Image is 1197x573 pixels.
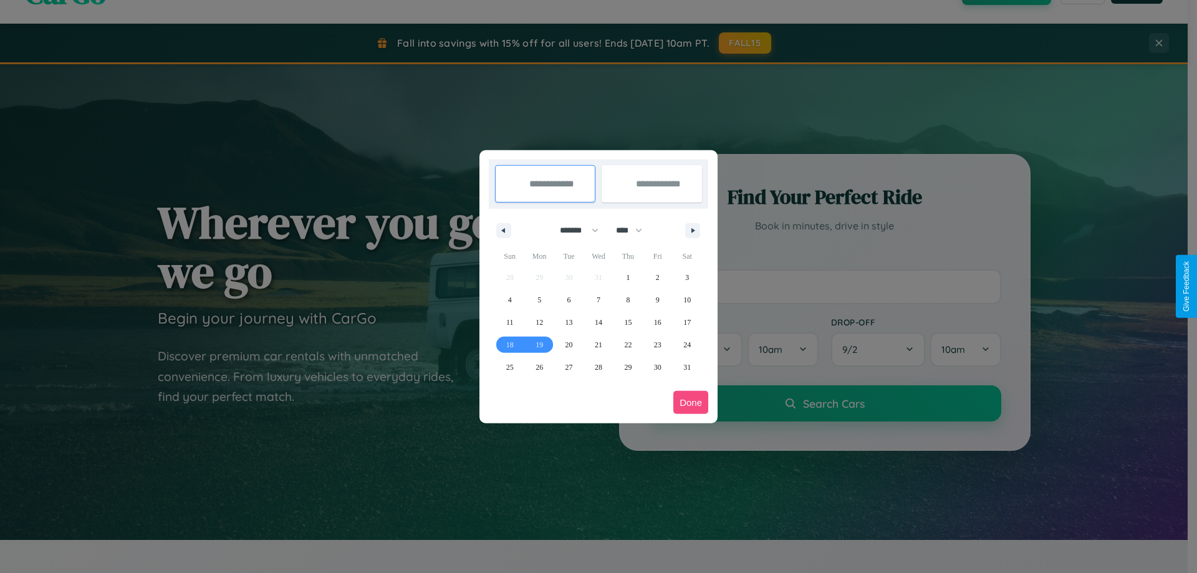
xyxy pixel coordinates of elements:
button: 12 [524,311,554,334]
button: 10 [673,289,702,311]
span: 5 [537,289,541,311]
span: 10 [683,289,691,311]
button: 4 [495,289,524,311]
button: 23 [643,334,672,356]
button: 8 [613,289,643,311]
span: 29 [624,356,632,378]
button: 2 [643,266,672,289]
button: 15 [613,311,643,334]
button: Done [673,391,708,414]
button: 28 [584,356,613,378]
span: 24 [683,334,691,356]
button: 3 [673,266,702,289]
span: 6 [567,289,571,311]
span: 28 [595,356,602,378]
button: 22 [613,334,643,356]
button: 25 [495,356,524,378]
button: 30 [643,356,672,378]
span: 27 [565,356,573,378]
button: 1 [613,266,643,289]
span: 25 [506,356,514,378]
span: 17 [683,311,691,334]
button: 11 [495,311,524,334]
button: 27 [554,356,584,378]
button: 21 [584,334,613,356]
button: 17 [673,311,702,334]
span: 16 [654,311,661,334]
span: Wed [584,246,613,266]
span: 30 [654,356,661,378]
span: 11 [506,311,514,334]
button: 13 [554,311,584,334]
span: 2 [656,266,660,289]
span: 21 [595,334,602,356]
button: 19 [524,334,554,356]
span: 20 [565,334,573,356]
span: 7 [597,289,600,311]
button: 26 [524,356,554,378]
div: Give Feedback [1182,261,1191,312]
button: 16 [643,311,672,334]
span: 9 [656,289,660,311]
button: 14 [584,311,613,334]
span: 3 [685,266,689,289]
span: 26 [536,356,543,378]
button: 29 [613,356,643,378]
span: 15 [624,311,632,334]
button: 20 [554,334,584,356]
span: 31 [683,356,691,378]
span: 1 [626,266,630,289]
span: 12 [536,311,543,334]
span: Sun [495,246,524,266]
span: 19 [536,334,543,356]
button: 7 [584,289,613,311]
span: 4 [508,289,512,311]
button: 24 [673,334,702,356]
span: Mon [524,246,554,266]
span: Sat [673,246,702,266]
span: 8 [626,289,630,311]
span: 22 [624,334,632,356]
button: 9 [643,289,672,311]
span: Thu [613,246,643,266]
button: 31 [673,356,702,378]
span: 23 [654,334,661,356]
button: 18 [495,334,524,356]
span: Tue [554,246,584,266]
button: 6 [554,289,584,311]
button: 5 [524,289,554,311]
span: Fri [643,246,672,266]
span: 13 [565,311,573,334]
span: 18 [506,334,514,356]
span: 14 [595,311,602,334]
